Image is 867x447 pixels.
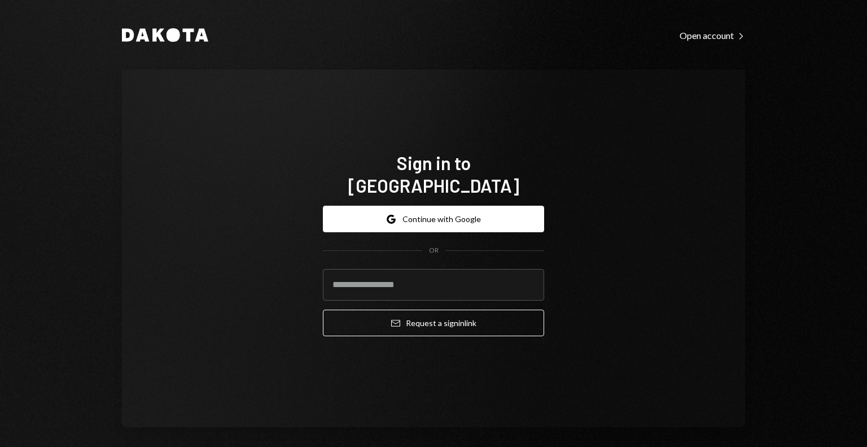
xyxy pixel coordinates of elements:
a: Open account [680,29,745,41]
button: Continue with Google [323,206,544,232]
div: OR [429,246,439,255]
h1: Sign in to [GEOGRAPHIC_DATA] [323,151,544,197]
button: Request a signinlink [323,310,544,336]
div: Open account [680,30,745,41]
